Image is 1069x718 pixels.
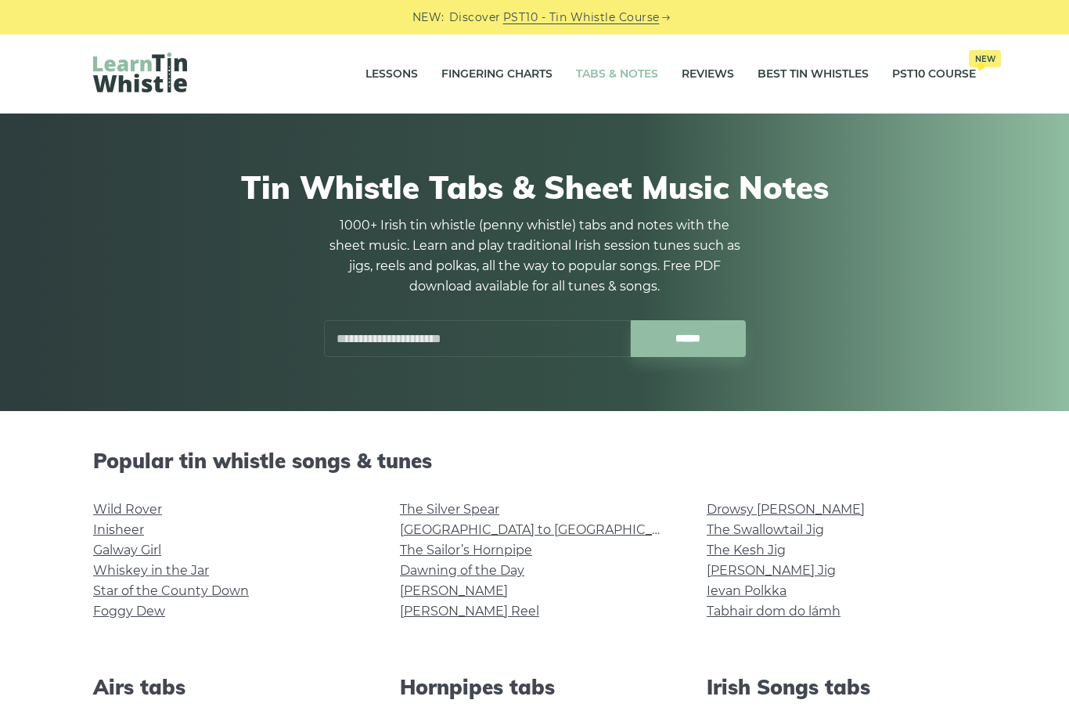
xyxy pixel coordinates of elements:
[707,522,824,537] a: The Swallowtail Jig
[93,449,976,473] h2: Popular tin whistle songs & tunes
[93,543,161,557] a: Galway Girl
[707,583,786,598] a: Ievan Polkka
[400,502,499,517] a: The Silver Spear
[400,543,532,557] a: The Sailor’s Hornpipe
[400,522,689,537] a: [GEOGRAPHIC_DATA] to [GEOGRAPHIC_DATA]
[758,55,869,94] a: Best Tin Whistles
[365,55,418,94] a: Lessons
[892,55,976,94] a: PST10 CourseNew
[441,55,552,94] a: Fingering Charts
[93,168,976,206] h1: Tin Whistle Tabs & Sheet Music Notes
[682,55,734,94] a: Reviews
[93,502,162,517] a: Wild Rover
[969,50,1001,67] span: New
[707,604,840,619] a: Tabhair dom do lámh
[93,675,362,699] h2: Airs tabs
[323,215,746,297] p: 1000+ Irish tin whistle (penny whistle) tabs and notes with the sheet music. Learn and play tradi...
[576,55,658,94] a: Tabs & Notes
[707,543,786,557] a: The Kesh Jig
[707,563,836,578] a: [PERSON_NAME] Jig
[93,604,165,619] a: Foggy Dew
[400,583,508,598] a: [PERSON_NAME]
[707,675,976,699] h2: Irish Songs tabs
[400,675,669,699] h2: Hornpipes tabs
[400,604,539,619] a: [PERSON_NAME] Reel
[707,502,865,517] a: Drowsy [PERSON_NAME]
[93,522,144,537] a: Inisheer
[93,583,249,598] a: Star of the County Down
[400,563,524,578] a: Dawning of the Day
[93,563,209,578] a: Whiskey in the Jar
[93,52,187,92] img: LearnTinWhistle.com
